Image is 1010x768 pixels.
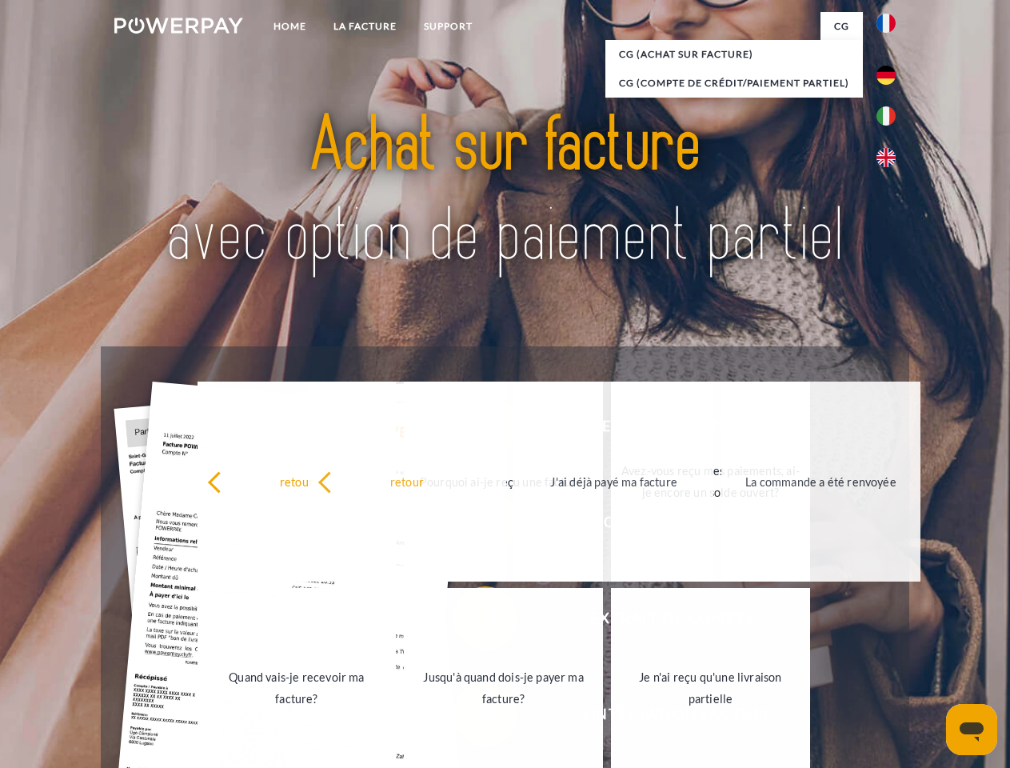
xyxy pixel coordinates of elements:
img: fr [876,14,896,33]
img: title-powerpay_fr.svg [153,77,857,306]
div: J'ai déjà payé ma facture [524,470,704,492]
a: CG [820,12,863,41]
div: retour [317,470,497,492]
img: en [876,148,896,167]
div: La commande a été renvoyée [731,470,911,492]
a: LA FACTURE [320,12,410,41]
img: logo-powerpay-white.svg [114,18,243,34]
img: it [876,106,896,126]
img: de [876,66,896,85]
a: Support [410,12,486,41]
div: retour [207,470,387,492]
div: Je n'ai reçu qu'une livraison partielle [621,666,800,710]
a: CG (Compte de crédit/paiement partiel) [605,69,863,98]
a: CG (achat sur facture) [605,40,863,69]
iframe: Bouton de lancement de la fenêtre de messagerie [946,704,997,755]
div: Quand vais-je recevoir ma facture? [207,666,387,710]
div: Jusqu'à quand dois-je payer ma facture? [413,666,593,710]
a: Home [260,12,320,41]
